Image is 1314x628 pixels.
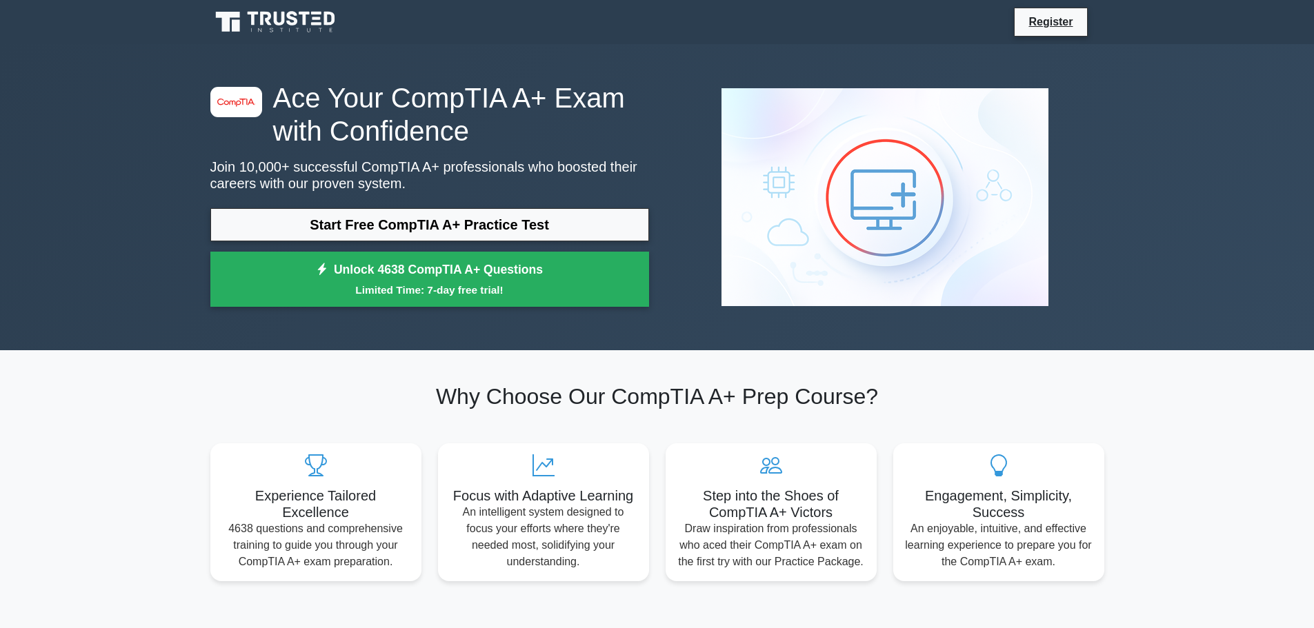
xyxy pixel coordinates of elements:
p: Join 10,000+ successful CompTIA A+ professionals who boosted their careers with our proven system. [210,159,649,192]
a: Unlock 4638 CompTIA A+ QuestionsLimited Time: 7-day free trial! [210,252,649,307]
p: 4638 questions and comprehensive training to guide you through your CompTIA A+ exam preparation. [221,520,410,570]
h5: Focus with Adaptive Learning [449,487,638,504]
h5: Engagement, Simplicity, Success [904,487,1093,520]
img: CompTIA A+ Preview [710,77,1059,317]
h5: Step into the Shoes of CompTIA A+ Victors [677,487,866,520]
a: Register [1020,13,1081,30]
a: Start Free CompTIA A+ Practice Test [210,208,649,241]
p: An intelligent system designed to focus your efforts where they're needed most, solidifying your ... [449,504,638,570]
small: Limited Time: 7-day free trial! [228,282,632,298]
p: An enjoyable, intuitive, and effective learning experience to prepare you for the CompTIA A+ exam. [904,520,1093,570]
h5: Experience Tailored Excellence [221,487,410,520]
h2: Why Choose Our CompTIA A+ Prep Course? [210,383,1104,409]
h1: Ace Your CompTIA A+ Exam with Confidence [210,81,649,148]
p: Draw inspiration from professionals who aced their CompTIA A+ exam on the first try with our Prac... [677,520,866,570]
